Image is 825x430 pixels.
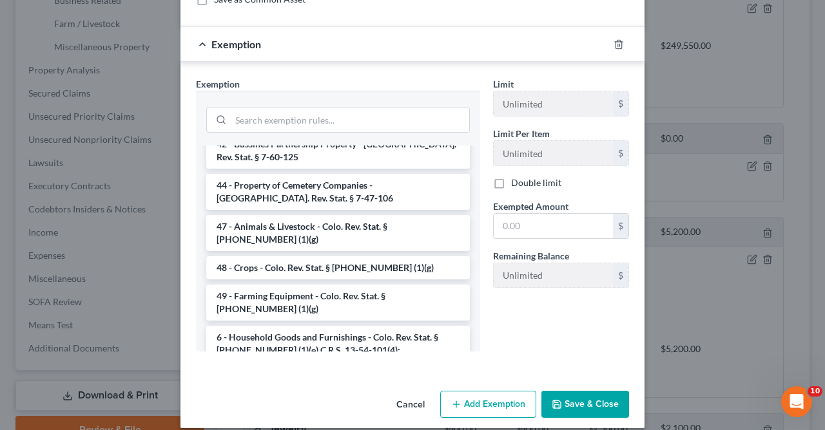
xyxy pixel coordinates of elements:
input: 0.00 [494,214,613,238]
span: Exemption [196,79,240,89]
input: -- [494,141,613,165]
li: 47 - Animals & Livestock - Colo. Rev. Stat. § [PHONE_NUMBER] (1)(g) [206,215,470,251]
li: 6 - Household Goods and Furnishings - Colo. Rev. Stat. § [PHONE_NUMBER] (1)(e) C.R.S. 13-54-101(4); [206,326,470,362]
button: Cancel [386,392,435,418]
label: Limit Per Item [493,127,550,140]
div: $ [613,141,628,165]
span: Exempted Amount [493,201,568,212]
div: $ [613,214,628,238]
li: 49 - Farming Equipment - Colo. Rev. Stat. § [PHONE_NUMBER] (1)(g) [206,285,470,321]
span: Limit [493,79,514,89]
input: -- [494,263,613,288]
iframe: Intercom live chat [781,386,812,417]
input: Search exemption rules... [231,107,469,132]
label: Double limit [511,176,561,189]
div: $ [613,91,628,116]
button: Add Exemption [440,391,536,418]
li: 42 - Bussines Partnership Property - [GEOGRAPHIC_DATA]. Rev. Stat. § 7-60-125 [206,133,470,169]
span: Exemption [211,38,261,50]
div: $ [613,263,628,288]
label: Remaining Balance [493,249,569,263]
li: 48 - Crops - Colo. Rev. Stat. § [PHONE_NUMBER] (1)(g) [206,256,470,279]
input: -- [494,91,613,116]
button: Save & Close [541,391,629,418]
li: 44 - Property of Cemetery Companies - [GEOGRAPHIC_DATA]. Rev. Stat. § 7-47-106 [206,174,470,210]
span: 10 [808,386,822,397]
